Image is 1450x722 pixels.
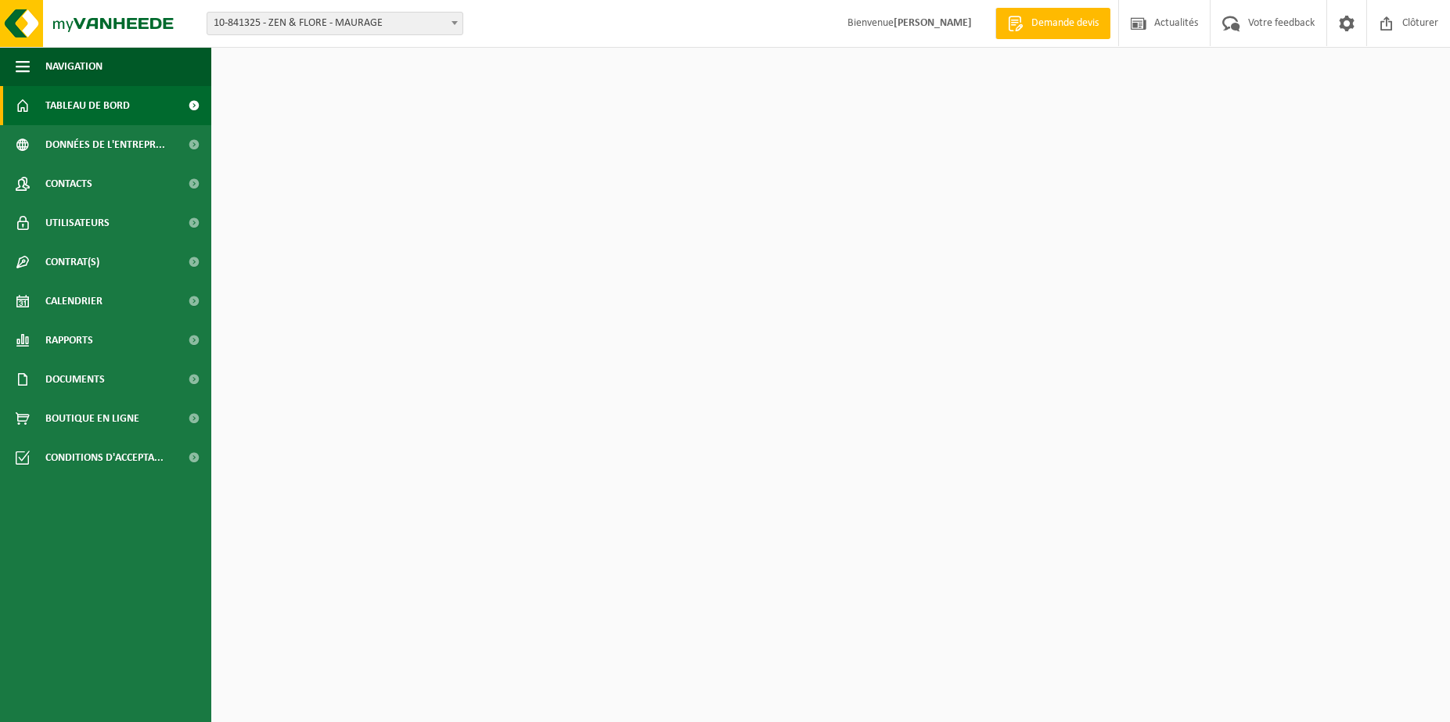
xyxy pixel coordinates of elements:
[45,203,110,242] span: Utilisateurs
[8,688,261,722] iframe: chat widget
[45,164,92,203] span: Contacts
[45,399,139,438] span: Boutique en ligne
[1027,16,1103,31] span: Demande devis
[45,47,103,86] span: Navigation
[45,438,164,477] span: Conditions d'accepta...
[894,17,972,29] strong: [PERSON_NAME]
[45,321,93,360] span: Rapports
[45,86,130,125] span: Tableau de bord
[207,13,462,34] span: 10-841325 - ZEN & FLORE - MAURAGE
[45,125,165,164] span: Données de l'entrepr...
[995,8,1110,39] a: Demande devis
[45,282,103,321] span: Calendrier
[45,360,105,399] span: Documents
[207,12,463,35] span: 10-841325 - ZEN & FLORE - MAURAGE
[45,242,99,282] span: Contrat(s)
